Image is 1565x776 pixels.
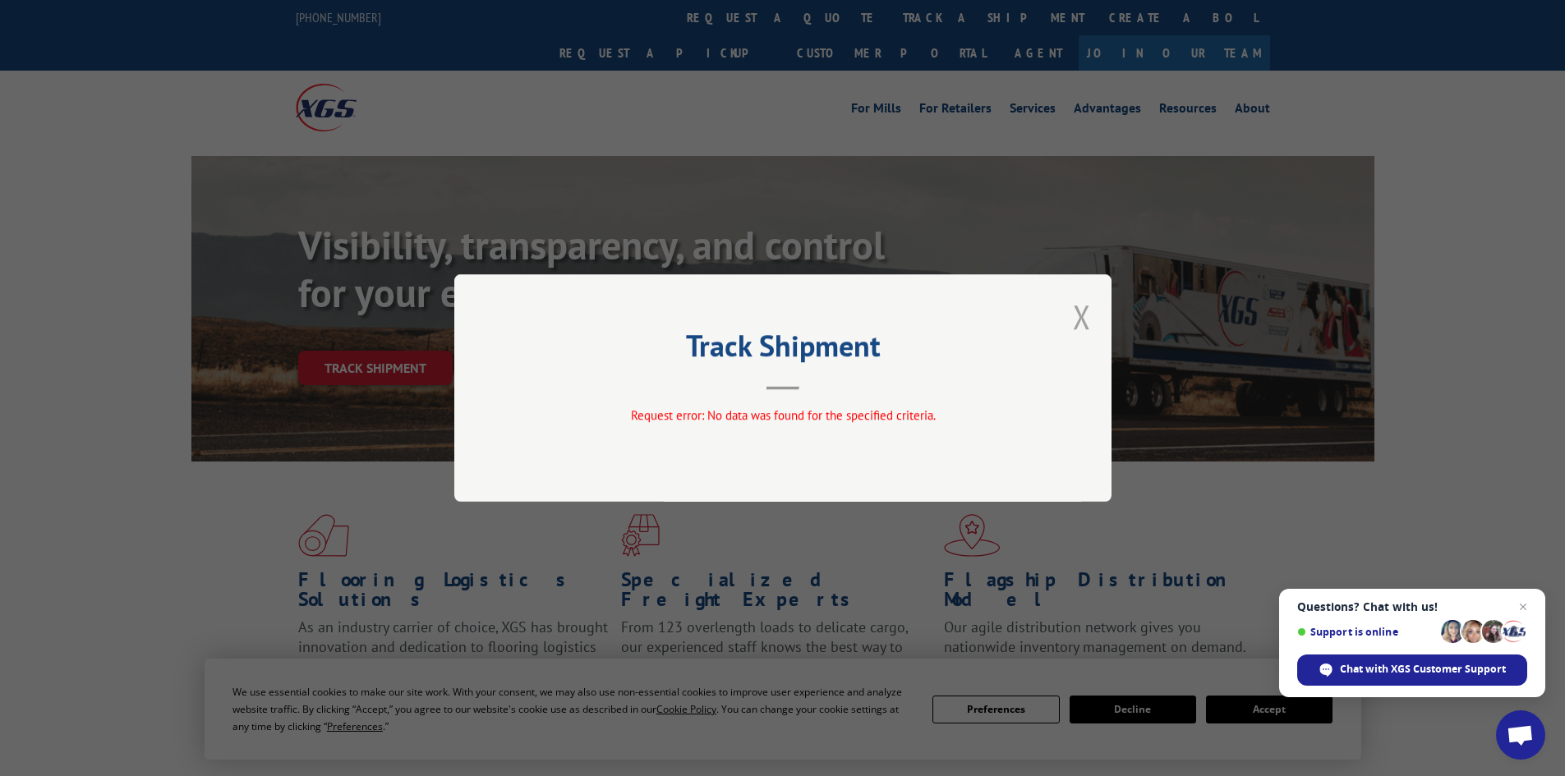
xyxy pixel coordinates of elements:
[1297,654,1527,686] div: Chat with XGS Customer Support
[1340,662,1506,677] span: Chat with XGS Customer Support
[1496,710,1545,760] div: Open chat
[630,407,935,423] span: Request error: No data was found for the specified criteria.
[1297,600,1527,613] span: Questions? Chat with us!
[536,334,1029,365] h2: Track Shipment
[1513,597,1533,617] span: Close chat
[1297,626,1435,638] span: Support is online
[1073,295,1091,338] button: Close modal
